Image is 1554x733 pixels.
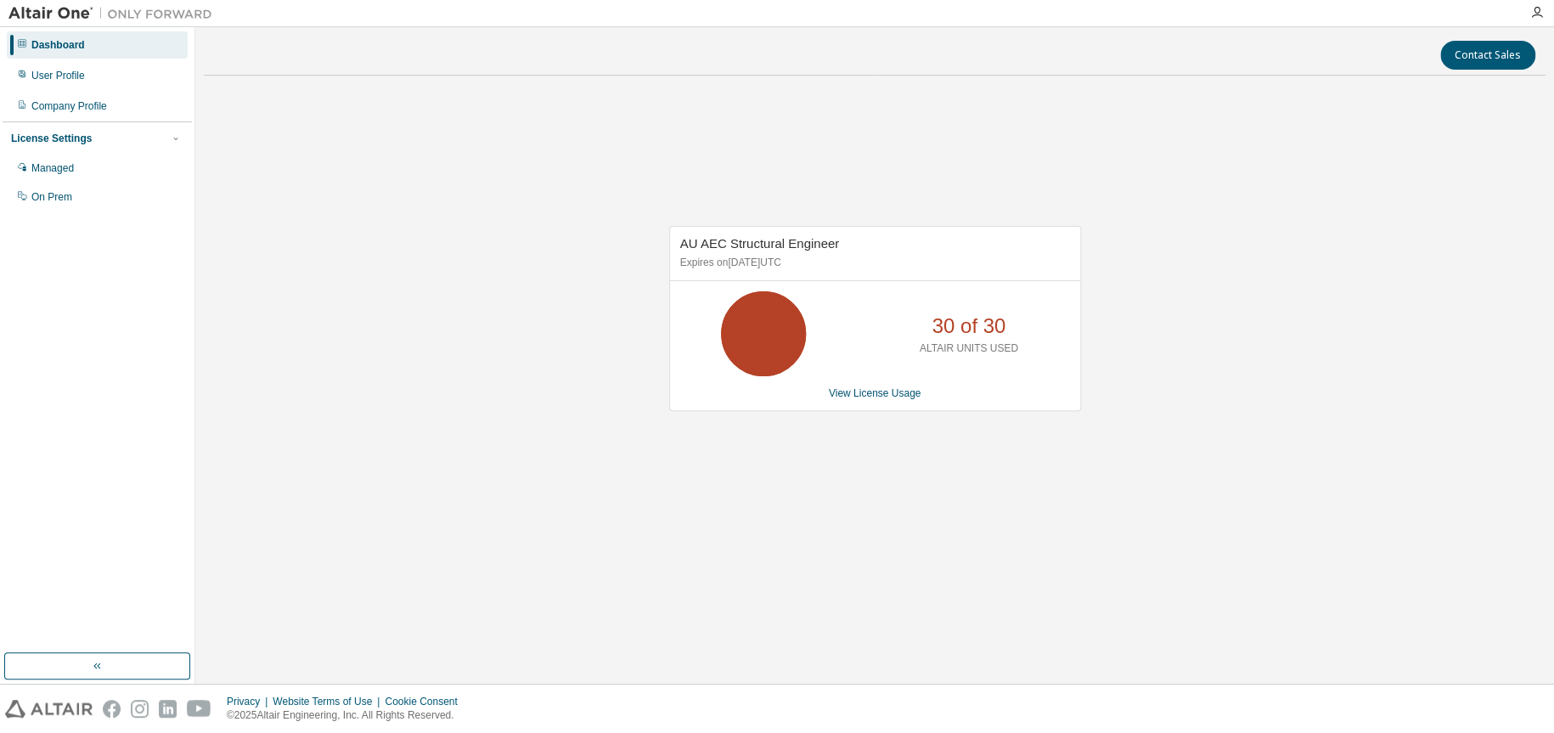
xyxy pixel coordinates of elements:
div: Managed [31,161,74,175]
img: instagram.svg [131,700,149,718]
img: youtube.svg [187,700,211,718]
div: Privacy [227,695,273,708]
span: AU AEC Structural Engineer [680,236,840,251]
div: On Prem [31,190,72,204]
p: © 2025 Altair Engineering, Inc. All Rights Reserved. [227,708,468,723]
div: Dashboard [31,38,85,52]
img: altair_logo.svg [5,700,93,718]
p: ALTAIR UNITS USED [920,341,1018,356]
button: Contact Sales [1440,41,1535,70]
p: 30 of 30 [932,312,1005,341]
div: Cookie Consent [385,695,467,708]
img: Altair One [8,5,221,22]
div: Company Profile [31,99,107,113]
img: linkedin.svg [159,700,177,718]
div: License Settings [11,132,92,145]
a: View License Usage [829,387,921,399]
div: User Profile [31,69,85,82]
p: Expires on [DATE] UTC [680,256,1066,270]
div: Website Terms of Use [273,695,385,708]
img: facebook.svg [103,700,121,718]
